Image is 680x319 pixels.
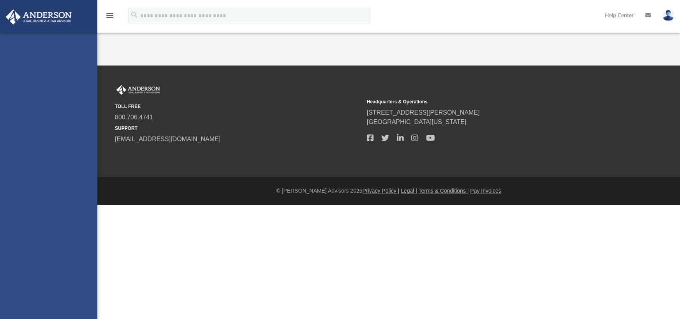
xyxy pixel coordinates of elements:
img: Anderson Advisors Platinum Portal [115,85,162,95]
a: Terms & Conditions | [419,188,469,194]
a: [EMAIL_ADDRESS][DOMAIN_NAME] [115,136,220,142]
a: Privacy Policy | [363,188,400,194]
small: TOLL FREE [115,103,361,110]
i: search [130,11,139,19]
a: [GEOGRAPHIC_DATA][US_STATE] [367,119,467,125]
div: © [PERSON_NAME] Advisors 2025 [97,187,680,195]
a: 800.706.4741 [115,114,153,121]
i: menu [105,11,115,20]
a: [STREET_ADDRESS][PERSON_NAME] [367,109,480,116]
a: Legal | [401,188,417,194]
img: Anderson Advisors Platinum Portal [4,9,74,25]
small: Headquarters & Operations [367,98,613,105]
a: Pay Invoices [470,188,501,194]
img: User Pic [662,10,674,21]
small: SUPPORT [115,125,361,132]
a: menu [105,15,115,20]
